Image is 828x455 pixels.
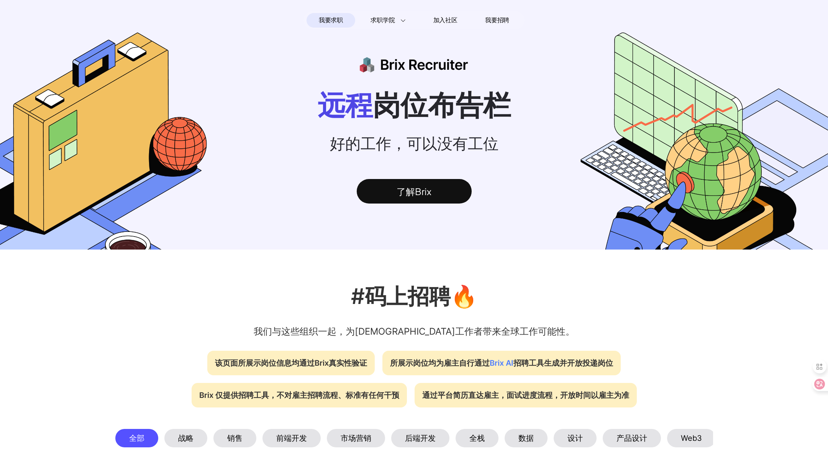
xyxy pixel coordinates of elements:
[115,429,158,447] div: 全部
[433,14,457,26] span: 加入社区
[382,351,621,375] div: 所展示岗位均为雇主自行通过 招聘工具生成并开放投递岗位
[192,383,407,407] div: Brix 仅提供招聘工具，不对雇主招聘流程、标准有任何干预
[207,351,375,375] div: 该页面所展示岗位信息均通过Brix真实性验证
[357,179,472,204] div: 了解Brix
[164,429,207,447] div: 战略
[415,383,637,407] div: 通过平台简历直达雇主，面试进度流程，开放时间以雇主为准
[319,14,343,26] span: 我要求职
[485,16,509,25] span: 我要招聘
[327,429,385,447] div: 市场营销
[318,88,373,122] span: 远程
[262,429,321,447] div: 前端开发
[371,16,395,25] span: 求职学院
[554,429,597,447] div: 设计
[490,358,513,368] span: Brix AI
[505,429,548,447] div: 数据
[456,429,498,447] div: 全栈
[213,429,256,447] div: 销售
[667,429,716,447] div: Web3
[391,429,449,447] div: 后端开发
[603,429,661,447] div: 产品设计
